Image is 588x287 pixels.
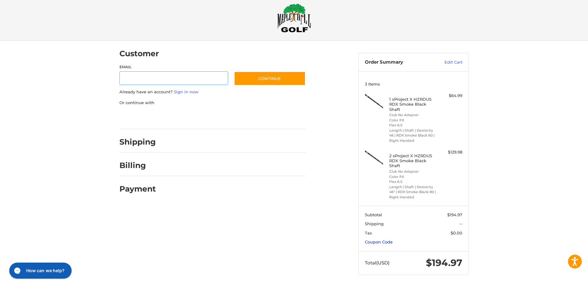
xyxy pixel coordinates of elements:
h2: Payment [119,184,156,194]
li: Club No Adapter [389,169,436,174]
a: Edit Cart [431,59,462,65]
h2: Customer [119,49,159,58]
a: Coupon Code [365,239,393,244]
p: Or continue with [119,100,306,106]
label: Email [119,64,228,70]
iframe: PayPal-venmo [222,112,269,123]
li: Color PX [389,174,436,179]
span: Shipping [365,221,384,226]
li: Club No Adapter [389,112,436,118]
li: Flex 6.5 [389,179,436,184]
p: Already have an account? [119,89,306,95]
h2: Shipping [119,137,156,147]
h4: 2 x Project X HZRDUS RDX Smoke Black Shaft [389,153,436,168]
h3: Order Summary [365,59,431,65]
h2: Billing [119,161,156,170]
iframe: PayPal-paylater [170,112,216,123]
button: Continue [234,71,306,86]
h4: 1 x Project X HZRDUS RDX Smoke Black Shaft [389,97,436,112]
span: Tax [365,230,372,235]
iframe: Gorgias live chat messenger [6,260,73,281]
a: Sign in now [174,89,198,94]
li: Length | Shaft | Dexterity 46" | RDX Smoke Black 80 | Right-Handed [389,184,436,200]
span: Subtotal [365,212,382,217]
div: $129.98 [438,149,462,155]
iframe: PayPal-paypal [118,112,164,123]
span: Total (USD) [365,260,390,266]
span: -- [459,221,462,226]
span: $0.00 [451,230,462,235]
span: $194.97 [426,257,462,268]
h3: 3 Items [365,82,462,87]
li: Color PX [389,118,436,123]
img: Maple Hill Golf [277,3,311,32]
li: Length | Shaft | Dexterity 46 | RDX Smoke Black 60 | Right-Handed [389,128,436,143]
span: $194.97 [447,212,462,217]
div: $64.99 [438,93,462,99]
li: Flex 6.5 [389,123,436,128]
